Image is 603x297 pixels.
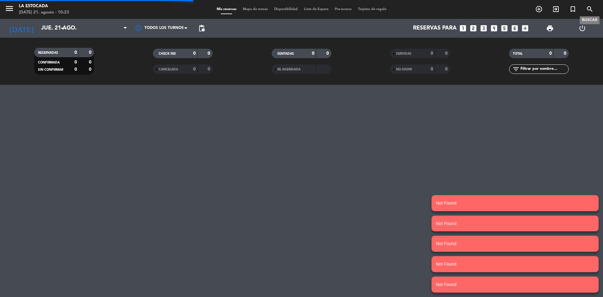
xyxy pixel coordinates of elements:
div: La Estocada [19,3,69,9]
span: Mapa de mesas [240,8,271,11]
span: SENTADAS [277,52,294,55]
div: [DATE] 21. agosto - 10:23 [19,9,69,16]
i: search [586,5,594,13]
strong: 0 [549,51,552,56]
strong: 0 [74,67,77,72]
notyf-toast: Not Found [432,216,599,232]
strong: 0 [74,50,77,55]
notyf-toast: Not Found [432,256,599,272]
i: filter_list [512,65,520,73]
i: add_circle_outline [535,5,543,13]
span: TOTAL [513,52,523,55]
div: LOG OUT [566,19,598,38]
strong: 0 [89,50,93,55]
input: Filtrar por nombre... [520,66,568,73]
div: BUSCAR [580,16,600,24]
i: turned_in_not [569,5,577,13]
button: menu [5,4,14,15]
span: SERVIDAS [396,52,411,55]
strong: 0 [445,51,449,56]
strong: 0 [564,51,568,56]
strong: 0 [431,67,433,71]
strong: 0 [89,60,93,64]
i: menu [5,4,14,13]
notyf-toast: Not Found [432,195,599,211]
i: looks_two [469,24,477,32]
i: looks_one [459,24,467,32]
span: NO SHOW [396,68,412,71]
strong: 0 [431,51,433,56]
span: SIN CONFIRMAR [38,68,63,71]
span: Reservas para [413,25,457,31]
i: looks_4 [490,24,498,32]
strong: 0 [193,51,196,56]
i: power_settings_new [579,25,586,32]
strong: 0 [208,67,211,71]
i: exit_to_app [552,5,560,13]
i: arrow_drop_down [58,25,66,32]
span: Disponibilidad [271,8,301,11]
notyf-toast: Not Found [432,236,599,252]
notyf-toast: Not Found [432,277,599,293]
strong: 0 [193,67,196,71]
span: RE AGENDADA [277,68,301,71]
strong: 0 [208,51,211,56]
strong: 0 [312,51,314,56]
span: print [546,25,554,32]
i: looks_5 [500,24,508,32]
span: RESERVADAS [38,51,58,54]
span: Mis reservas [214,8,240,11]
strong: 0 [326,51,330,56]
strong: 0 [74,60,77,64]
strong: 0 [445,67,449,71]
span: CANCELADA [159,68,178,71]
span: Pre-acceso [332,8,355,11]
i: looks_6 [511,24,519,32]
i: looks_3 [480,24,488,32]
strong: 0 [89,67,93,72]
i: add_box [521,24,529,32]
i: [DATE] [5,21,38,35]
span: CONFIRMADA [38,61,60,64]
span: Tarjetas de regalo [355,8,390,11]
span: CHECK INS [159,52,176,55]
span: pending_actions [198,25,205,32]
span: Lista de Espera [301,8,332,11]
